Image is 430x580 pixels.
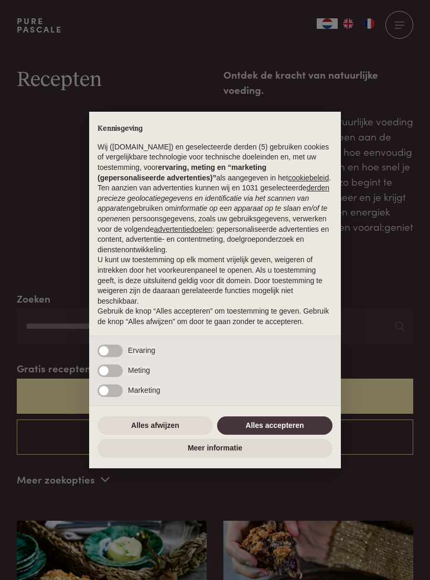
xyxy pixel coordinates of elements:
p: Ten aanzien van advertenties kunnen wij en 1031 geselecteerde gebruiken om en persoonsgegevens, z... [98,183,332,255]
p: Gebruik de knop “Alles accepteren” om toestemming te geven. Gebruik de knop “Alles afwijzen” om d... [98,306,332,327]
button: derden [307,183,330,194]
button: advertentiedoelen [154,224,212,235]
button: Meer informatie [98,439,332,458]
em: precieze geolocatiegegevens en identificatie via het scannen van apparaten [98,194,309,213]
button: Alles afwijzen [98,416,213,435]
em: informatie op een apparaat op te slaan en/of te openen [98,204,327,223]
a: cookiebeleid [288,174,329,182]
h2: Kennisgeving [98,124,332,134]
span: Ervaring [128,346,155,356]
p: Wij ([DOMAIN_NAME]) en geselecteerde derden (5) gebruiken cookies of vergelijkbare technologie vo... [98,142,332,183]
button: Alles accepteren [217,416,332,435]
span: Marketing [128,385,160,396]
p: U kunt uw toestemming op elk moment vrijelijk geven, weigeren of intrekken door het voorkeurenpan... [98,255,332,306]
span: Meting [128,366,150,376]
strong: ervaring, meting en “marketing (gepersonaliseerde advertenties)” [98,163,266,182]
